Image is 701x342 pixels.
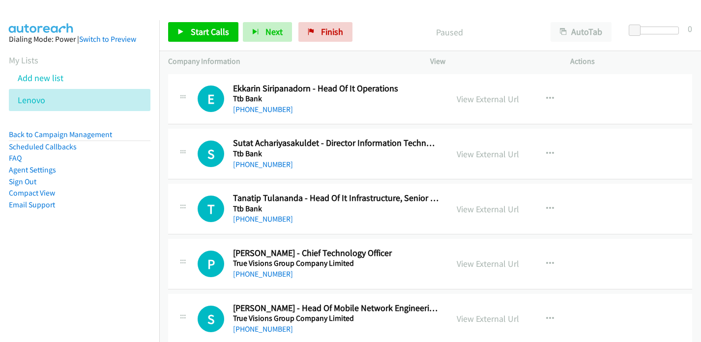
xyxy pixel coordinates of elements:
[198,141,224,167] div: The call is yet to be attempted
[198,251,224,277] div: The call is yet to be attempted
[298,22,352,42] a: Finish
[233,204,439,214] h5: Ttb Bank
[457,203,519,215] a: View External Url
[233,303,439,314] h2: [PERSON_NAME] - Head Of Mobile Network Engineering Division
[233,269,293,279] a: [PHONE_NUMBER]
[233,83,439,94] h2: Ekkarin Siripanadorn - Head Of It Operations
[198,196,224,222] h1: T
[634,27,679,34] div: Delay between calls (in seconds)
[457,93,519,105] a: View External Url
[198,196,224,222] div: The call is yet to be attempted
[233,94,439,104] h5: Ttb Bank
[18,72,63,84] a: Add new list
[233,214,293,224] a: [PHONE_NUMBER]
[79,34,136,44] a: Switch to Preview
[457,313,519,324] a: View External Url
[233,138,439,149] h2: Sutat Achariyasakuldet - Director Information Technology Audit
[9,33,150,45] div: Dialing Mode: Power |
[233,324,293,334] a: [PHONE_NUMBER]
[233,105,293,114] a: [PHONE_NUMBER]
[9,142,77,151] a: Scheduled Callbacks
[9,188,55,198] a: Compact View
[430,56,553,67] p: View
[168,22,238,42] a: Start Calls
[198,251,224,277] h1: P
[265,26,283,37] span: Next
[191,26,229,37] span: Start Calls
[688,22,692,35] div: 0
[198,306,224,332] h1: S
[321,26,343,37] span: Finish
[233,313,439,323] h5: True Visions Group Company Limited
[243,22,292,42] button: Next
[9,130,112,139] a: Back to Campaign Management
[9,55,38,66] a: My Lists
[9,177,36,186] a: Sign Out
[9,165,56,174] a: Agent Settings
[233,149,439,159] h5: Ttb Bank
[233,248,439,259] h2: [PERSON_NAME] - Chief Technology Officer
[551,22,612,42] button: AutoTab
[198,85,224,112] h1: E
[198,306,224,332] div: The call is yet to be attempted
[198,85,224,112] div: The call is yet to be attempted
[18,94,45,106] a: Lenovo
[168,56,412,67] p: Company Information
[9,153,22,163] a: FAQ
[366,26,533,39] p: Paused
[233,258,439,268] h5: True Visions Group Company Limited
[233,193,439,204] h2: Tanatip Tulananda - Head Of It Infrastructure, Senior Expert
[457,258,519,269] a: View External Url
[233,160,293,169] a: [PHONE_NUMBER]
[9,200,55,209] a: Email Support
[570,56,693,67] p: Actions
[198,141,224,167] h1: S
[457,148,519,160] a: View External Url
